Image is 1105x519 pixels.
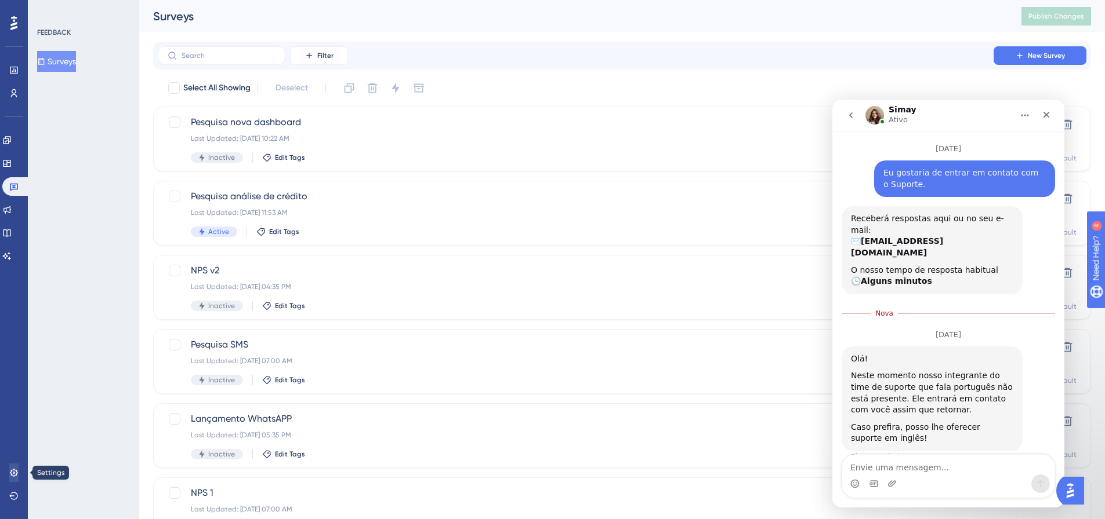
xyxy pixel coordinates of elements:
button: Surveys [37,51,76,72]
span: Pesquisa nova dashboard [191,115,961,129]
div: Last Updated: [DATE] 10:22 AM [191,134,961,143]
div: Last Updated: [DATE] 04:35 PM [191,282,961,291]
span: Edit Tags [275,153,305,162]
div: FEEDBACK [37,28,71,37]
div: Last Updated: [DATE] 11:53 AM [191,208,961,217]
span: Need Help? [27,3,73,17]
div: Last Updated: [DATE] 07:00 AM [191,356,961,366]
span: Active [208,227,229,236]
span: Inactive [208,375,235,385]
span: Pesquisa SMS [191,338,961,352]
input: Search [182,52,276,60]
button: Filter [290,46,348,65]
span: Inactive [208,449,235,459]
div: Last Updated: [DATE] 05:35 PM [191,430,961,440]
span: Lançamento WhatsAPP [191,412,961,426]
div: Last Updated: [DATE] 07:00 AM [191,505,961,514]
span: NPS 1 [191,486,961,500]
div: 4 [81,6,84,15]
button: Edit Tags [262,301,305,310]
span: Filter [317,51,334,60]
span: Inactive [208,153,235,162]
span: Inactive [208,301,235,310]
button: Deselect [265,78,318,98]
button: Publish Changes [1021,7,1091,25]
button: Edit Tags [262,153,305,162]
span: Select All Showing [183,81,251,95]
iframe: UserGuiding AI Assistant Launcher [1056,473,1091,508]
iframe: Intercom live chat [832,100,1064,507]
span: Edit Tags [275,301,305,310]
div: Surveys [153,8,992,24]
span: Publish Changes [1028,12,1084,21]
span: New Survey [1028,51,1065,60]
span: Edit Tags [275,375,305,385]
span: Deselect [276,81,308,95]
button: Edit Tags [262,375,305,385]
span: Pesquisa análise de crédito [191,189,961,203]
button: Edit Tags [262,449,305,459]
button: Edit Tags [256,227,299,236]
span: Edit Tags [275,449,305,459]
button: New Survey [994,46,1086,65]
span: Edit Tags [269,227,299,236]
span: NPS v2 [191,264,961,277]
